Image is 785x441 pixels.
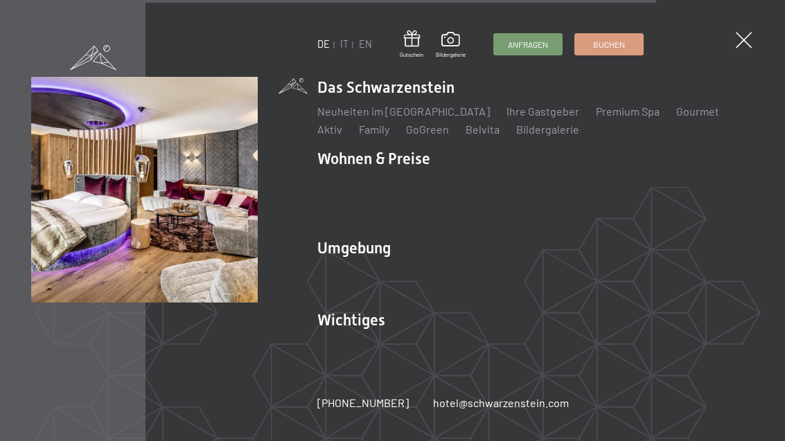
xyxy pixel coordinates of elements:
span: Buchen [593,39,625,51]
a: Gutschein [400,30,423,59]
a: Neuheiten im [GEOGRAPHIC_DATA] [317,105,490,118]
a: Belvita [466,123,500,136]
span: Gutschein [400,51,423,59]
a: Family [359,123,389,136]
a: Bildergalerie [516,123,579,136]
a: GoGreen [406,123,449,136]
a: DE [317,38,330,50]
a: Premium Spa [596,105,660,118]
a: IT [340,38,349,50]
a: Anfragen [494,34,562,55]
a: EN [359,38,372,50]
a: Ihre Gastgeber [506,105,579,118]
a: Gourmet [676,105,719,118]
span: Anfragen [508,39,548,51]
span: Bildergalerie [436,51,466,59]
a: Buchen [575,34,643,55]
a: [PHONE_NUMBER] [317,395,409,411]
span: [PHONE_NUMBER] [317,396,409,409]
a: hotel@schwarzenstein.com [433,395,569,411]
a: Aktiv [317,123,342,136]
a: Bildergalerie [436,32,466,58]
